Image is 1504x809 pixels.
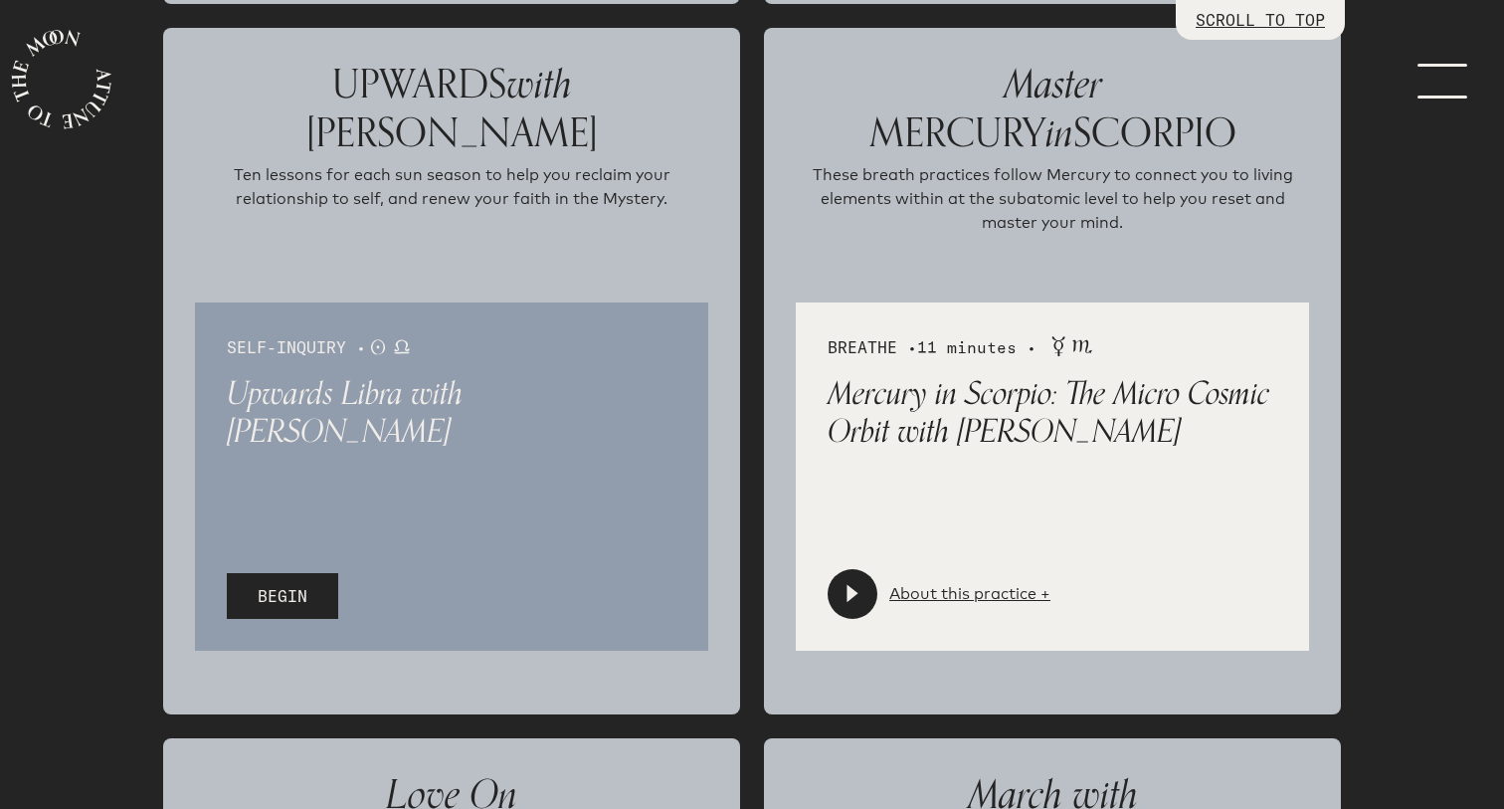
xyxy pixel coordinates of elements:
[1196,8,1325,32] p: SCROLL TO TOP
[258,584,307,608] span: BEGIN
[1045,101,1073,166] span: in
[1004,52,1102,117] span: Master
[227,334,676,359] div: SELF-INQUIRY •
[889,582,1050,606] a: About this practice +
[828,375,1277,452] p: Mercury in Scorpio: The Micro Cosmic Orbit with [PERSON_NAME]
[195,60,708,155] p: UPWARDS [PERSON_NAME]
[506,52,572,117] span: with
[203,163,700,263] p: Ten lessons for each sun season to help you reclaim your relationship to self, and renew your fai...
[917,337,1036,357] span: 11 minutes •
[804,163,1301,263] p: These breath practices follow Mercury to connect you to living elements within at the subatomic l...
[227,375,676,452] p: Upwards Libra with [PERSON_NAME]
[796,60,1309,155] p: MERCURY SCORPIO
[828,334,1277,359] div: BREATHE •
[227,573,338,619] button: BEGIN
